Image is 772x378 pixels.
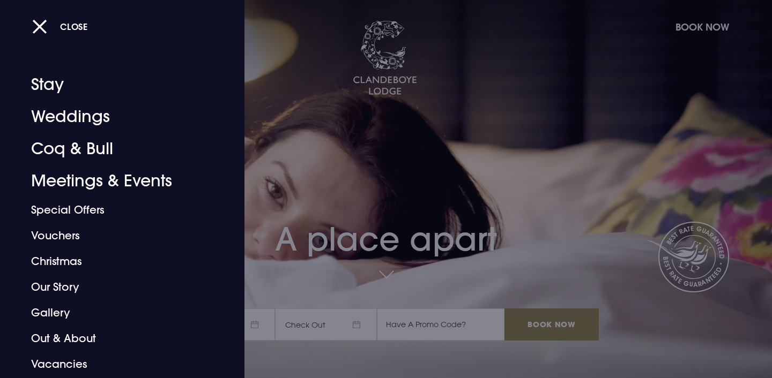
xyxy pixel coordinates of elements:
[31,133,201,165] a: Coq & Bull
[31,197,201,223] a: Special Offers
[31,165,201,197] a: Meetings & Events
[31,351,201,377] a: Vacancies
[31,223,201,248] a: Vouchers
[31,326,201,351] a: Out & About
[31,69,201,101] a: Stay
[31,101,201,133] a: Weddings
[31,274,201,300] a: Our Story
[31,300,201,326] a: Gallery
[31,248,201,274] a: Christmas
[32,16,88,37] button: Close
[60,21,88,32] span: Close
